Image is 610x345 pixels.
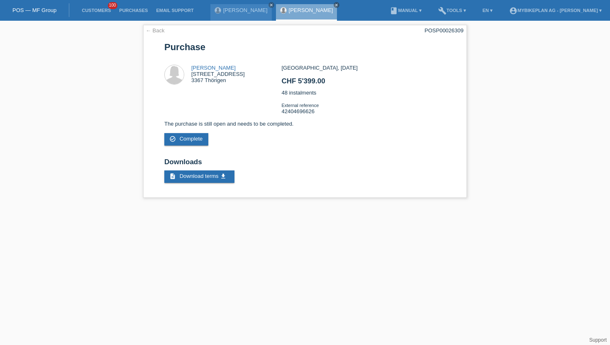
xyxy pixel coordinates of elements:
div: [STREET_ADDRESS] 3367 Thörigen [191,65,245,83]
div: [GEOGRAPHIC_DATA], [DATE] 48 instalments 42404696626 [281,65,445,121]
div: POSP00026309 [425,27,464,34]
a: check_circle_outline Complete [164,133,208,146]
p: The purchase is still open and needs to be completed. [164,121,446,127]
a: [PERSON_NAME] [223,7,268,13]
i: check_circle_outline [169,136,176,142]
a: [PERSON_NAME] [191,65,236,71]
i: get_app [220,173,227,180]
a: Customers [78,8,115,13]
i: build [438,7,447,15]
h2: Downloads [164,158,446,170]
h2: CHF 5'399.00 [281,77,445,90]
a: POS — MF Group [12,7,56,13]
i: book [390,7,398,15]
a: EN ▾ [478,8,497,13]
span: Download terms [180,173,219,179]
a: close [268,2,274,8]
i: account_circle [509,7,517,15]
h1: Purchase [164,42,446,52]
a: close [334,2,339,8]
a: account_circleMybikeplan AG - [PERSON_NAME] ▾ [505,8,606,13]
span: External reference [281,103,319,108]
a: buildTools ▾ [434,8,470,13]
a: bookManual ▾ [386,8,426,13]
a: description Download terms get_app [164,170,234,183]
a: Support [589,337,607,343]
span: 100 [108,2,118,9]
span: Complete [180,136,203,142]
a: ← Back [146,27,165,34]
i: description [169,173,176,180]
i: close [269,3,273,7]
a: [PERSON_NAME] [289,7,333,13]
a: Email Support [152,8,198,13]
i: close [334,3,339,7]
a: Purchases [115,8,152,13]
